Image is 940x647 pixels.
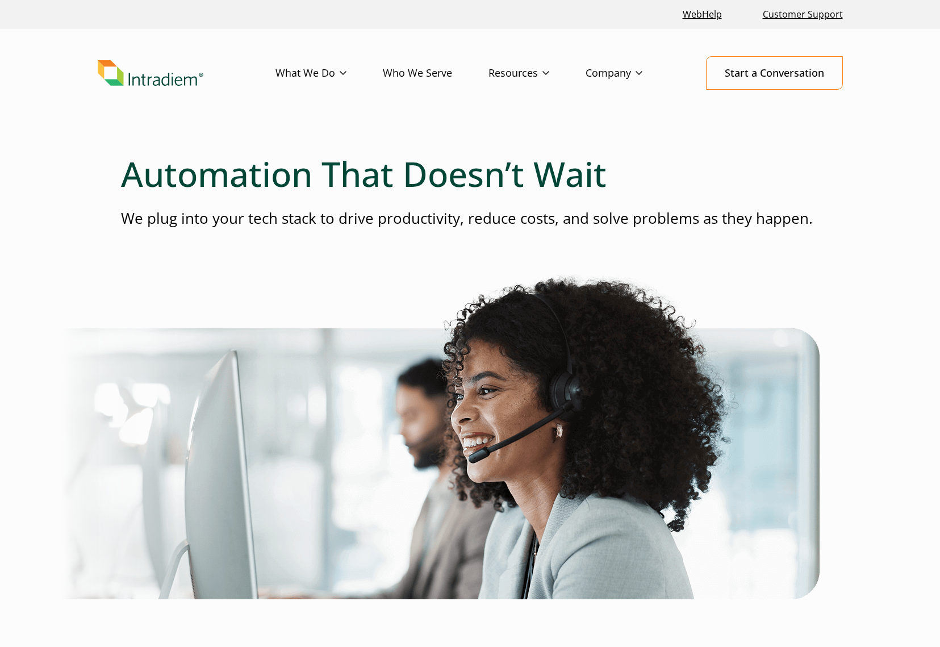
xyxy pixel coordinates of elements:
h1: Automation That Doesn’t Wait [121,153,820,194]
a: Link opens in a new window [678,2,726,27]
a: Link to homepage of Intradiem [98,60,275,86]
img: Intradiem [98,60,203,86]
a: What We Do [275,57,383,90]
a: Start a Conversation [706,56,843,90]
a: Company [586,57,679,90]
a: Customer Support [758,2,847,27]
a: Resources [488,57,586,90]
p: We plug into your tech stack to drive productivity, reduce costs, and solve problems as they happen. [121,208,820,229]
img: Platform [61,274,820,599]
a: Who We Serve [383,57,488,90]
